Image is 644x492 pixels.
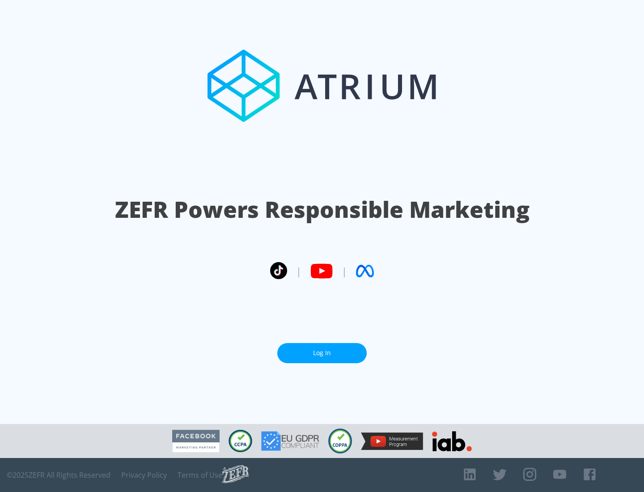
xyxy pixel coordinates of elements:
a: Privacy Policy [121,471,167,479]
span: | [342,264,347,278]
img: IAB [432,431,472,451]
img: GDPR Compliant [261,431,319,451]
span: © 2025 ZEFR All Rights Reserved [7,471,110,479]
img: Facebook Marketing Partner [172,430,220,453]
img: CCPA Compliant [229,430,252,452]
span: | [296,264,301,278]
h1: ZEFR Powers Responsible Marketing [115,194,530,225]
a: Log In [277,343,367,363]
a: Terms of Use [178,471,222,479]
img: COPPA Compliant [328,428,352,454]
img: YouTube Measurement Program [361,433,423,450]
